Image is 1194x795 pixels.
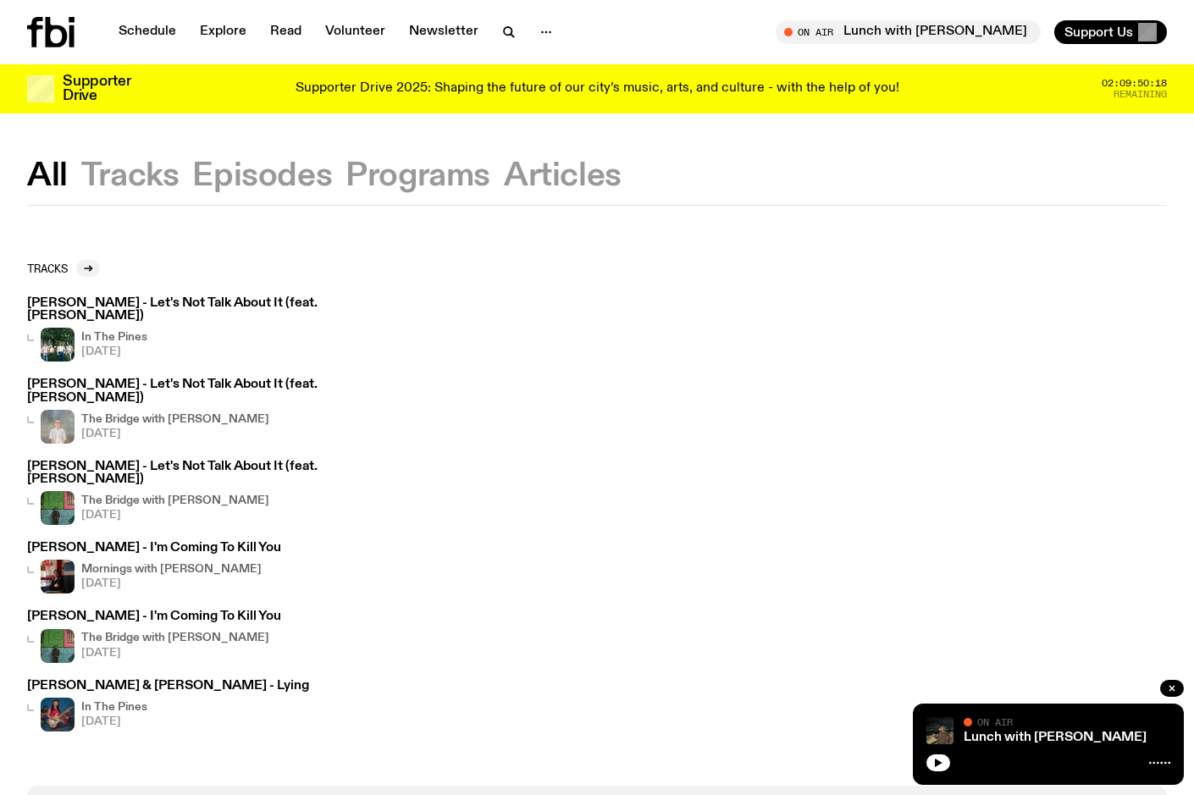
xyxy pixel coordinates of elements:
[27,610,281,662] a: [PERSON_NAME] - I'm Coming To Kill YouAmelia Sparke is wearing a black hoodie and pants, leaning ...
[81,578,262,589] span: [DATE]
[81,495,269,506] h4: The Bridge with [PERSON_NAME]
[504,161,622,191] button: Articles
[27,297,352,323] h3: [PERSON_NAME] - Let's Not Talk About It (feat. [PERSON_NAME])
[192,161,332,191] button: Episodes
[27,260,100,277] a: Tracks
[296,81,899,97] p: Supporter Drive 2025: Shaping the future of our city’s music, arts, and culture - with the help o...
[27,680,309,732] a: [PERSON_NAME] & [PERSON_NAME] - LyingIn The Pines[DATE]
[27,542,281,593] a: [PERSON_NAME] - I'm Coming To Kill YouMornings with [PERSON_NAME][DATE]
[27,297,352,362] a: [PERSON_NAME] - Let's Not Talk About It (feat. [PERSON_NAME])In The Pines[DATE]
[27,378,352,443] a: [PERSON_NAME] - Let's Not Talk About It (feat. [PERSON_NAME])Mara stands in front of a frosted gl...
[81,702,147,713] h4: In The Pines
[1054,20,1167,44] button: Support Us
[260,20,312,44] a: Read
[27,610,281,623] h3: [PERSON_NAME] - I'm Coming To Kill You
[81,564,262,575] h4: Mornings with [PERSON_NAME]
[977,716,1013,727] span: On Air
[27,262,68,274] h2: Tracks
[41,410,75,444] img: Mara stands in front of a frosted glass wall wearing a cream coloured t-shirt and black glasses. ...
[315,20,395,44] a: Volunteer
[926,717,954,744] img: Izzy Page stands above looking down at Opera Bar. She poses in front of the Harbour Bridge in the...
[776,20,1041,44] button: On AirLunch with [PERSON_NAME]
[27,542,281,555] h3: [PERSON_NAME] - I'm Coming To Kill You
[1064,25,1133,40] span: Support Us
[399,20,489,44] a: Newsletter
[81,161,180,191] button: Tracks
[1102,79,1167,88] span: 02:09:50:18
[81,716,147,727] span: [DATE]
[27,378,352,404] h3: [PERSON_NAME] - Let's Not Talk About It (feat. [PERSON_NAME])
[41,629,75,663] img: Amelia Sparke is wearing a black hoodie and pants, leaning against a blue, green and pink wall wi...
[345,161,490,191] button: Programs
[190,20,257,44] a: Explore
[108,20,186,44] a: Schedule
[27,461,352,486] h3: [PERSON_NAME] - Let's Not Talk About It (feat. [PERSON_NAME])
[964,731,1147,744] a: Lunch with [PERSON_NAME]
[27,680,309,693] h3: [PERSON_NAME] & [PERSON_NAME] - Lying
[27,461,352,525] a: [PERSON_NAME] - Let's Not Talk About It (feat. [PERSON_NAME])Amelia Sparke is wearing a black hoo...
[81,510,269,521] span: [DATE]
[41,491,75,525] img: Amelia Sparke is wearing a black hoodie and pants, leaning against a blue, green and pink wall wi...
[81,632,269,643] h4: The Bridge with [PERSON_NAME]
[81,332,147,343] h4: In The Pines
[81,648,269,659] span: [DATE]
[81,414,269,425] h4: The Bridge with [PERSON_NAME]
[63,75,130,103] h3: Supporter Drive
[81,346,147,357] span: [DATE]
[27,161,68,191] button: All
[1114,90,1167,99] span: Remaining
[81,428,269,439] span: [DATE]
